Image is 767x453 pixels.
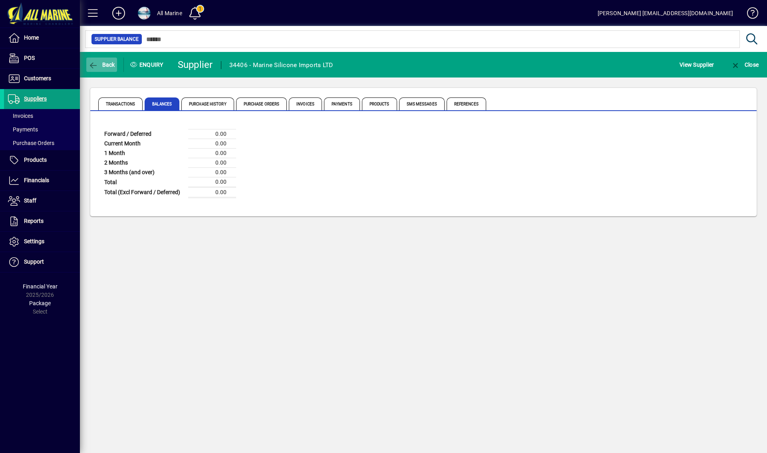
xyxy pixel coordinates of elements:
[8,140,54,146] span: Purchase Orders
[24,258,44,265] span: Support
[4,211,80,231] a: Reports
[29,300,51,306] span: Package
[24,197,36,204] span: Staff
[181,97,234,110] span: Purchase History
[131,6,157,20] button: Profile
[598,7,733,20] div: [PERSON_NAME] [EMAIL_ADDRESS][DOMAIN_NAME]
[188,168,236,177] td: 0.00
[680,58,714,71] span: View Supplier
[95,35,139,43] span: Supplier Balance
[4,150,80,170] a: Products
[678,58,716,72] button: View Supplier
[124,58,172,71] div: Enquiry
[188,129,236,139] td: 0.00
[24,218,44,224] span: Reports
[447,97,486,110] span: References
[324,97,360,110] span: Payments
[100,177,188,187] td: Total
[24,55,35,61] span: POS
[100,168,188,177] td: 3 Months (and over)
[188,139,236,149] td: 0.00
[4,109,80,123] a: Invoices
[24,34,39,41] span: Home
[4,191,80,211] a: Staff
[86,58,117,72] button: Back
[24,238,44,244] span: Settings
[188,149,236,158] td: 0.00
[188,177,236,187] td: 0.00
[729,58,761,72] button: Close
[88,62,115,68] span: Back
[4,28,80,48] a: Home
[188,158,236,168] td: 0.00
[4,171,80,191] a: Financials
[4,48,80,68] a: POS
[4,123,80,136] a: Payments
[98,97,143,110] span: Transactions
[80,58,124,72] app-page-header-button: Back
[4,232,80,252] a: Settings
[106,6,131,20] button: Add
[157,7,182,20] div: All Marine
[4,69,80,89] a: Customers
[731,62,759,68] span: Close
[236,97,287,110] span: Purchase Orders
[399,97,445,110] span: SMS Messages
[722,58,767,72] app-page-header-button: Close enquiry
[100,129,188,139] td: Forward / Deferred
[178,58,213,71] div: Supplier
[229,59,333,72] div: 34406 - Marine Silicone Imports LTD
[8,113,33,119] span: Invoices
[100,187,188,198] td: Total (Excl Forward / Deferred)
[100,158,188,168] td: 2 Months
[4,136,80,150] a: Purchase Orders
[145,97,179,110] span: Balances
[100,149,188,158] td: 1 Month
[24,157,47,163] span: Products
[8,126,38,133] span: Payments
[24,177,49,183] span: Financials
[100,139,188,149] td: Current Month
[289,97,322,110] span: Invoices
[24,75,51,81] span: Customers
[188,187,236,198] td: 0.00
[741,2,757,28] a: Knowledge Base
[23,283,58,290] span: Financial Year
[362,97,397,110] span: Products
[24,95,47,102] span: Suppliers
[4,252,80,272] a: Support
